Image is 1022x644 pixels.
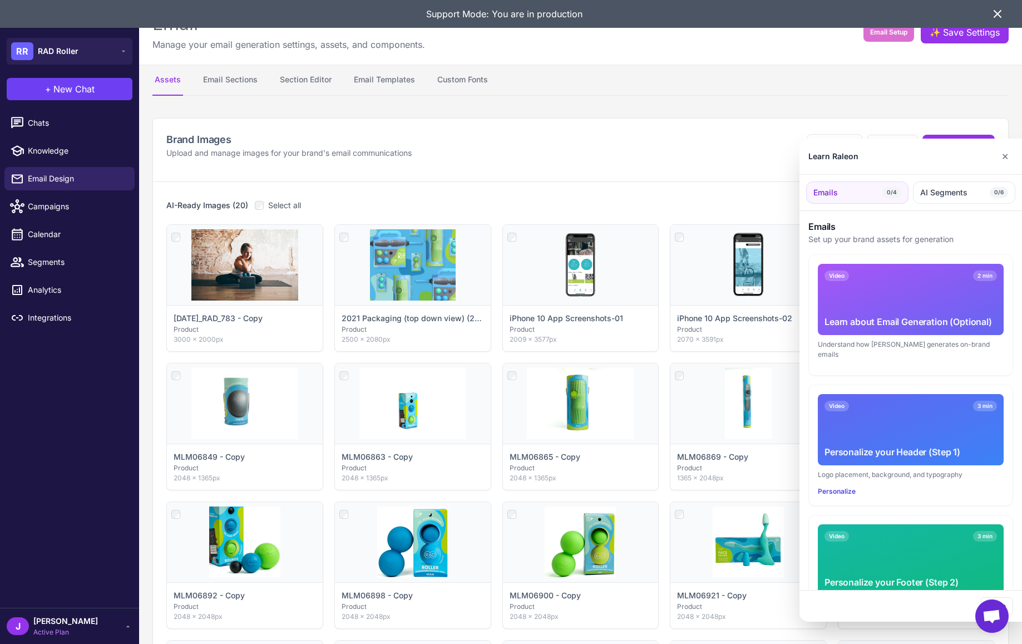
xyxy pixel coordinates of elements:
[818,340,1004,360] div: Understand how [PERSON_NAME] generates on-brand emails
[806,181,909,204] button: Emails0/4
[824,445,997,459] div: Personalize your Header (Step 1)
[824,576,997,589] div: Personalize your Footer (Step 2)
[818,470,1004,480] div: Logo placement, background, and typography
[818,486,856,496] button: Personalize
[981,597,1013,615] button: Close
[808,220,1013,233] h3: Emails
[824,531,849,542] span: Video
[920,186,967,199] span: AI Segments
[824,401,849,411] span: Video
[813,186,838,199] span: Emails
[997,145,1013,168] button: Close
[973,271,997,281] span: 2 min
[808,233,1013,245] p: Set up your brand assets for generation
[913,181,1015,204] button: AI Segments0/6
[824,271,849,281] span: Video
[882,187,901,198] span: 0/4
[824,315,997,328] div: Learn about Email Generation (Optional)
[973,531,997,542] span: 3 min
[808,150,858,163] div: Learn Raleon
[975,599,1009,633] a: Open chat
[973,401,997,411] span: 3 min
[990,187,1008,198] span: 0/6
